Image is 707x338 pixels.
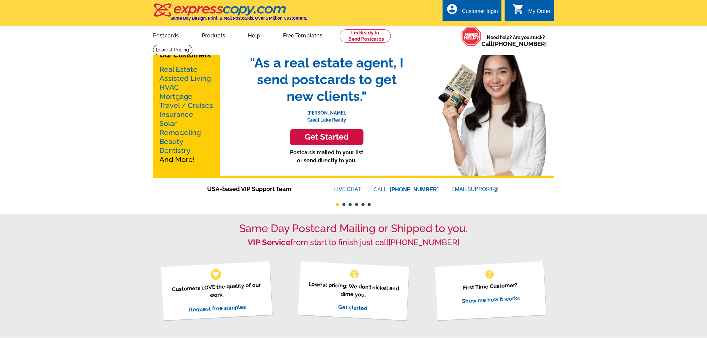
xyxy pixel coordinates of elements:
a: Get started [338,304,367,312]
p: And More! [159,65,214,164]
font: SUPPORT@ [467,185,500,193]
a: Real Estate [159,65,197,73]
img: help [461,26,481,46]
a: Show me how it works [462,295,520,304]
a: Travel / Cruises [159,101,213,110]
span: help [484,269,495,280]
span: "As a real estate agent, I send postcards to get new clients." [243,54,410,105]
font: CALL [374,186,388,194]
a: EMAILSUPPORT@ [451,186,500,192]
a: Free Templates [272,27,333,43]
h3: Get Started [298,132,355,142]
a: Mortgage [159,92,192,101]
i: shopping_cart [512,3,524,15]
div: My Order [528,8,551,18]
strong: VIP Service [248,237,290,247]
span: Call [481,40,547,47]
h2: from start to finish just call [153,238,554,247]
a: Postcards [142,27,190,43]
a: Get Started [243,129,410,145]
button: 2 of 6 [342,203,345,206]
h1: Same Day Postcard Mailing or Shipped to you. [153,222,554,235]
a: Assisted Living [159,74,211,82]
p: [PERSON_NAME], Great Lake Realty [243,105,410,124]
span: Need help? Are you stuck? [481,34,551,47]
a: [PHONE_NUMBER] [493,40,547,47]
span: favorite [212,271,219,278]
p: Customers LOVE the quality of our work. [169,281,264,302]
p: First Time Customer? [443,280,537,293]
button: 5 of 6 [362,203,365,206]
a: LIVECHAT [334,186,361,192]
p: Lowest pricing: We don’t nickel and dime you. [306,280,401,301]
i: account_circle [446,3,458,15]
a: Same Day Design, Print, & Mail Postcards. Over 1 Million Customers. [153,8,307,21]
a: Request free samples [189,304,246,313]
a: Insurance [159,110,193,119]
a: [PHONE_NUMBER] [389,237,459,247]
a: Remodeling [159,128,201,137]
a: Help [237,27,271,43]
h4: Same Day Design, Print, & Mail Postcards. Over 1 Million Customers. [170,16,307,21]
span: USA-based VIP Support Team [207,184,314,193]
button: 4 of 6 [355,203,358,206]
a: account_circle Customer login [446,7,498,16]
font: LIVE [334,185,347,193]
a: [PHONE_NUMBER] [390,187,439,192]
button: 1 of 6 [336,203,339,206]
button: 6 of 6 [368,203,371,206]
div: Customer login [462,8,498,18]
a: Dentistry [159,146,190,155]
a: Products [191,27,236,43]
p: Postcards mailed to your list or send directly to you. [243,149,410,165]
a: shopping_cart My Order [512,7,551,16]
a: Solar [159,119,177,128]
button: 3 of 6 [349,203,352,206]
a: Beauty [159,137,183,146]
span: monetization_on [349,269,360,280]
a: HVAC [159,83,179,92]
